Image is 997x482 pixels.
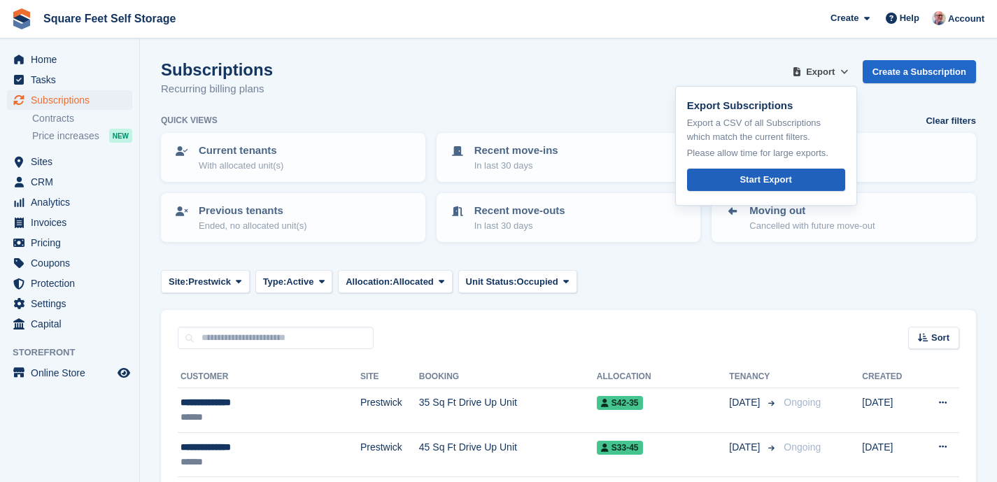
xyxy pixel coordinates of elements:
p: Please allow time for large exports. [687,146,845,160]
p: Ended, no allocated unit(s) [199,219,307,233]
span: Capital [31,314,115,334]
span: Help [900,11,919,25]
span: Site: [169,275,188,289]
p: Recurring billing plans [161,81,273,97]
a: Square Feet Self Storage [38,7,181,30]
span: [DATE] [729,395,763,410]
p: Current tenants [199,143,283,159]
a: menu [7,50,132,69]
a: menu [7,314,132,334]
th: Tenancy [729,366,778,388]
a: Recent move-outs In last 30 days [438,194,700,241]
a: Clear filters [926,114,976,128]
span: Invoices [31,213,115,232]
span: Type: [263,275,287,289]
a: menu [7,363,132,383]
a: Start Export [687,169,845,192]
p: Export Subscriptions [687,98,845,114]
a: menu [7,253,132,273]
span: Ongoing [784,441,821,453]
p: Recent move-ins [474,143,558,159]
button: Site: Prestwick [161,270,250,293]
span: Online Store [31,363,115,383]
span: Coupons [31,253,115,273]
span: Ongoing [784,397,821,408]
button: Export [790,60,851,83]
th: Customer [178,366,360,388]
span: Storefront [13,346,139,360]
span: Pricing [31,233,115,253]
span: Active [286,275,313,289]
span: Home [31,50,115,69]
a: Recent move-ins In last 30 days [438,134,700,180]
span: Analytics [31,192,115,212]
p: Moving out [749,203,875,219]
div: NEW [109,129,132,143]
span: Unit Status: [466,275,517,289]
p: With allocated unit(s) [199,159,283,173]
p: In last 30 days [474,219,565,233]
a: Previous tenants Ended, no allocated unit(s) [162,194,424,241]
button: Allocation: Allocated [338,270,452,293]
p: Export a CSV of all Subscriptions which match the current filters. [687,116,845,143]
span: Export [806,65,835,79]
span: Sites [31,152,115,171]
span: Settings [31,294,115,313]
td: 45 Sq Ft Drive Up Unit [419,432,597,477]
span: Subscriptions [31,90,115,110]
p: Previous tenants [199,203,307,219]
a: menu [7,233,132,253]
a: menu [7,152,132,171]
a: menu [7,90,132,110]
a: Price increases NEW [32,128,132,143]
a: Moving out Cancelled with future move-out [713,194,975,241]
p: Recent move-outs [474,203,565,219]
a: menu [7,213,132,232]
h1: Subscriptions [161,60,273,79]
td: [DATE] [862,432,918,477]
a: menu [7,192,132,212]
span: S42-35 [597,396,643,410]
span: Protection [31,274,115,293]
a: menu [7,294,132,313]
span: Price increases [32,129,99,143]
p: Cancelled with future move-out [749,219,875,233]
span: Prestwick [188,275,231,289]
div: Start Export [740,173,791,187]
span: Sort [931,331,949,345]
span: CRM [31,172,115,192]
button: Unit Status: Occupied [458,270,577,293]
a: Preview store [115,364,132,381]
td: Prestwick [360,432,419,477]
td: [DATE] [862,388,918,433]
td: Prestwick [360,388,419,433]
span: Tasks [31,70,115,90]
th: Booking [419,366,597,388]
a: Contracts [32,112,132,125]
button: Type: Active [255,270,333,293]
h6: Quick views [161,114,218,127]
a: menu [7,70,132,90]
span: S33-45 [597,441,643,455]
a: menu [7,274,132,293]
span: Create [830,11,858,25]
a: Current tenants With allocated unit(s) [162,134,424,180]
td: 35 Sq Ft Drive Up Unit [419,388,597,433]
span: Allocated [393,275,434,289]
span: [DATE] [729,440,763,455]
th: Created [862,366,918,388]
img: stora-icon-8386f47178a22dfd0bd8f6a31ec36ba5ce8667c1dd55bd0f319d3a0aa187defe.svg [11,8,32,29]
a: menu [7,172,132,192]
a: Create a Subscription [863,60,976,83]
p: In last 30 days [474,159,558,173]
img: David Greer [932,11,946,25]
th: Allocation [597,366,730,388]
th: Site [360,366,419,388]
span: Allocation: [346,275,393,289]
span: Account [948,12,984,26]
span: Occupied [517,275,558,289]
